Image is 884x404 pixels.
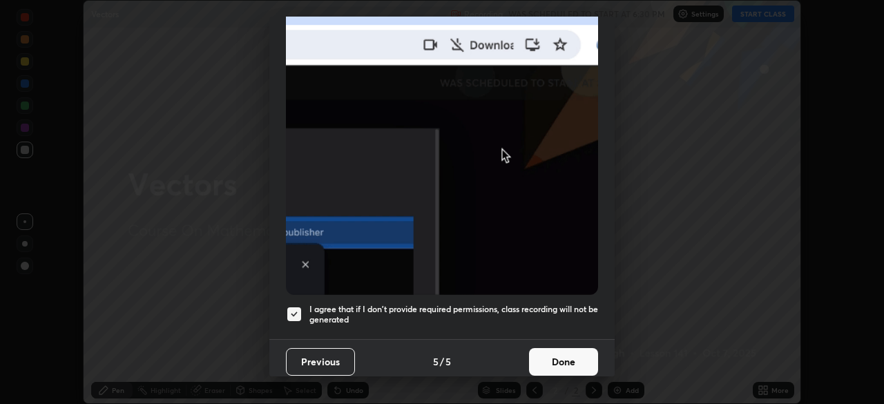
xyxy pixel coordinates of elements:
[309,304,598,325] h5: I agree that if I don't provide required permissions, class recording will not be generated
[529,348,598,376] button: Done
[440,354,444,369] h4: /
[433,354,439,369] h4: 5
[286,348,355,376] button: Previous
[445,354,451,369] h4: 5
